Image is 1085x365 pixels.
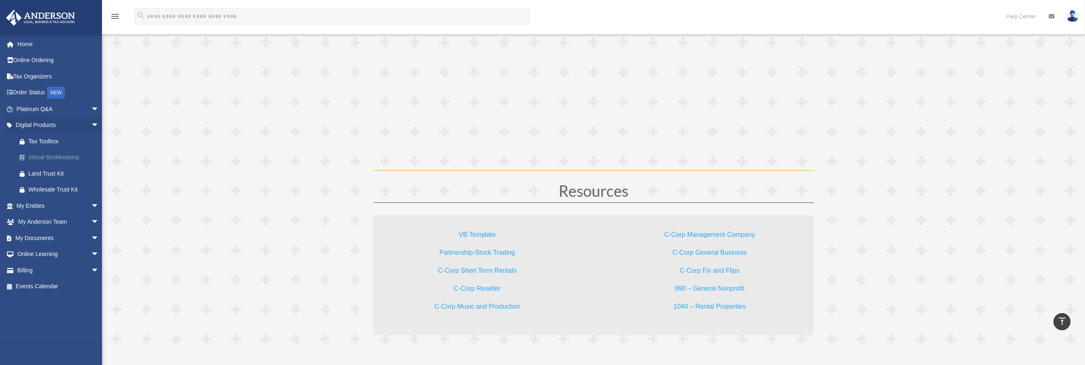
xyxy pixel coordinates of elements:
a: Online Ordering [6,52,111,69]
span: arrow_drop_down [91,117,107,134]
a: C-Corp General Business [672,249,747,260]
span: arrow_drop_down [91,198,107,214]
a: Tax Organizers [6,68,111,85]
div: NEW [47,87,65,99]
a: Digital Productsarrow_drop_down [6,117,111,134]
a: My Anderson Teamarrow_drop_down [6,214,111,230]
a: Partnership-Stock Trading [439,249,515,260]
span: arrow_drop_down [91,214,107,231]
a: Online Learningarrow_drop_down [6,246,111,263]
a: C-Corp Short Term Rentals [438,267,517,278]
div: Land Trust Kit [29,169,101,179]
a: Platinum Q&Aarrow_drop_down [6,101,111,117]
a: 1040 – Rental Properties [674,303,746,314]
a: C-Corp Management Company [664,231,755,242]
a: Order StatusNEW [6,85,111,101]
a: Wholesale Trust Kit [11,182,111,198]
img: User Pic [1067,10,1079,22]
a: VB Template [459,231,495,242]
span: arrow_drop_down [91,101,107,118]
a: Land Trust Kit [11,165,111,182]
i: vertical_align_top [1057,316,1067,326]
i: menu [110,11,120,21]
a: menu [110,14,120,21]
span: arrow_drop_down [91,230,107,247]
div: Tax Toolbox [29,136,101,147]
a: My Documentsarrow_drop_down [6,230,111,246]
img: Anderson Advisors Platinum Portal [4,10,78,26]
a: Billingarrow_drop_down [6,262,111,278]
div: Virtual Bookkeeping [29,152,101,162]
a: 990 – General Nonprofit [675,285,745,296]
div: Wholesale Trust Kit [29,185,101,195]
a: vertical_align_top [1054,313,1071,330]
a: Events Calendar [6,278,111,295]
a: My Entitiesarrow_drop_down [6,198,111,214]
span: arrow_drop_down [91,246,107,263]
a: Home [6,36,111,52]
a: Virtual Bookkeeping [11,149,111,166]
h1: Resources [373,183,814,203]
span: arrow_drop_down [91,262,107,279]
i: search [136,11,145,20]
a: C-Corp Music and Production [435,303,520,314]
a: C-Corp Fix and Flips [680,267,740,278]
a: Tax Toolbox [11,133,111,149]
a: C-Corp Reseller [454,285,501,296]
